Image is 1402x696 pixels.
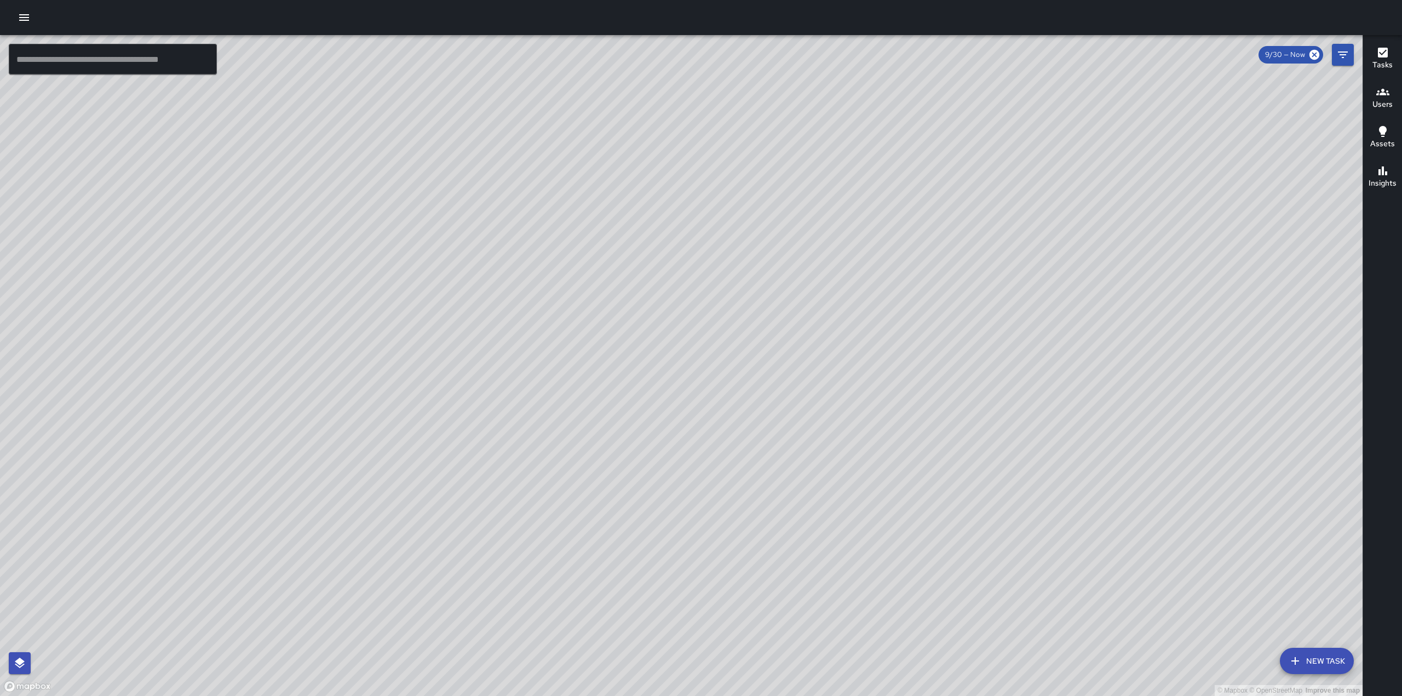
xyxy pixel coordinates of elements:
[1363,39,1402,79] button: Tasks
[1280,648,1354,674] button: New Task
[1363,158,1402,197] button: Insights
[1363,118,1402,158] button: Assets
[1332,44,1354,66] button: Filters
[1363,79,1402,118] button: Users
[1372,99,1393,111] h6: Users
[1259,46,1323,64] div: 9/30 — Now
[1369,177,1397,189] h6: Insights
[1370,138,1395,150] h6: Assets
[1372,59,1393,71] h6: Tasks
[1259,49,1312,60] span: 9/30 — Now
